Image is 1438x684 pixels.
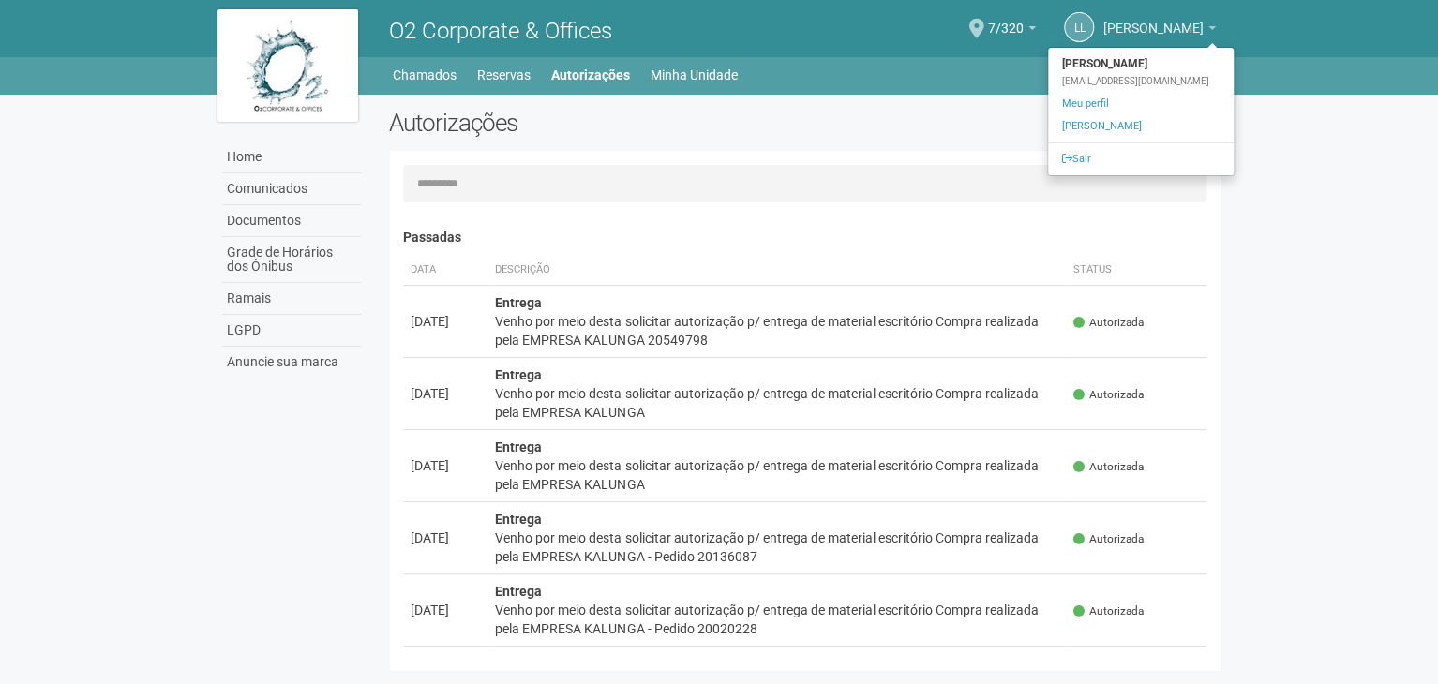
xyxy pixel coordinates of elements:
div: Venho por meio desta solicitar autorização p/ entrega de material escritório Compra realizada pel... [495,456,1058,494]
a: ll [1064,12,1094,42]
a: Grade de Horários dos Ônibus [222,237,361,283]
span: Autorizada [1073,531,1144,547]
th: Status [1066,255,1206,286]
span: 7/320 [988,3,1024,36]
th: Data [403,255,487,286]
img: logo.jpg [217,9,358,122]
a: [PERSON_NAME] [1103,23,1216,38]
div: [DATE] [411,528,480,547]
div: [DATE] [411,601,480,619]
div: Venho por meio desta solicitar autorização p/ entrega de material escritório Compra realizada pel... [495,384,1058,422]
strong: Entrega [495,584,542,599]
div: Venho por meio desta solicitar autorização p/ entrega de material escritório Compra realizada pel... [495,312,1058,349]
a: Ramais [222,283,361,315]
a: [PERSON_NAME] [1048,115,1234,138]
a: Documentos [222,205,361,237]
a: Autorizações [551,62,630,88]
strong: Entrega [495,439,542,454]
a: Reservas [477,62,531,88]
a: Anuncie sua marca [222,347,361,378]
span: Autorizada [1073,315,1144,331]
a: 7/320 [988,23,1036,38]
strong: Entrega [495,512,542,527]
a: Minha Unidade [651,62,738,88]
a: LGPD [222,315,361,347]
strong: Entrega [495,367,542,382]
div: [EMAIL_ADDRESS][DOMAIN_NAME] [1048,75,1234,88]
a: Chamados [393,62,457,88]
h2: Autorizações [389,109,790,137]
a: Home [222,141,361,173]
h4: Passadas [403,230,1206,245]
div: Venho por meio desta solicitar autorização p/ entrega de material escritório Compra realizada pel... [495,528,1058,566]
div: [DATE] [411,456,480,475]
span: O2 Corporate & Offices [389,18,612,44]
th: Descrição [487,255,1066,286]
strong: Entrega [495,656,542,671]
div: Venho por meio desta solicitar autorização p/ entrega de material escritório Compra realizada pel... [495,601,1058,638]
span: Autorizada [1073,459,1144,475]
a: Sair [1048,148,1234,171]
span: lucas leal finger [1103,3,1204,36]
a: Meu perfil [1048,93,1234,115]
strong: Entrega [495,295,542,310]
div: [DATE] [411,384,480,403]
span: Autorizada [1073,603,1144,619]
strong: [PERSON_NAME] [1048,52,1234,75]
span: Autorizada [1073,387,1144,403]
div: [DATE] [411,312,480,331]
a: Comunicados [222,173,361,205]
